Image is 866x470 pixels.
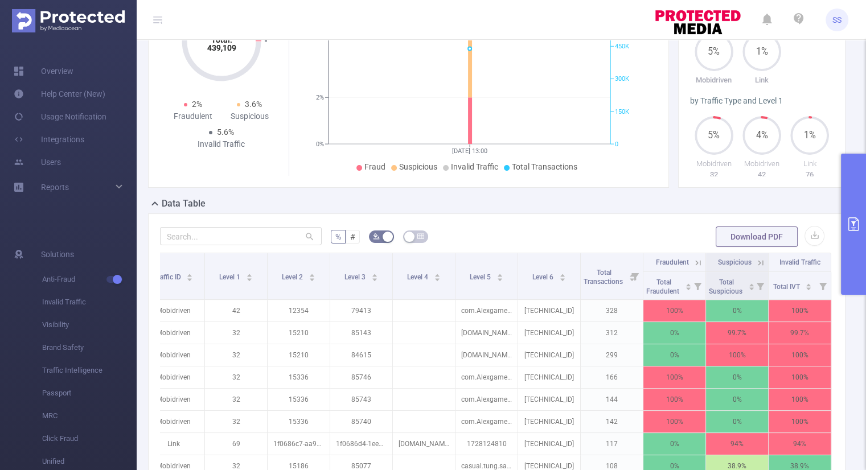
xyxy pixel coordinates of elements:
[738,158,786,170] p: Mobidriven
[14,60,73,83] a: Overview
[205,433,267,455] p: 69
[41,183,69,192] span: Reports
[752,272,768,299] i: Filter menu
[330,344,392,366] p: 84615
[14,105,106,128] a: Usage Notification
[221,110,278,122] div: Suspicious
[455,389,518,410] p: com.Alexgame.gun_fest
[646,278,681,295] span: Total Fraudulent
[455,322,518,344] p: [DOMAIN_NAME]
[709,278,744,295] span: Total Suspicious
[706,344,768,366] p: 100%
[316,141,324,148] tspan: 0%
[187,277,193,280] i: icon: caret-down
[738,75,786,86] p: Link
[518,344,580,366] p: [TECHNICAL_ID]
[316,94,324,101] tspan: 2%
[211,35,232,44] tspan: Total:
[685,282,691,285] i: icon: caret-up
[246,272,252,275] i: icon: caret-up
[245,100,262,109] span: 3.6%
[790,131,829,140] span: 1%
[434,272,440,275] i: icon: caret-up
[451,162,498,171] span: Invalid Traffic
[615,43,629,50] tspan: 450K
[42,314,137,336] span: Visibility
[738,169,786,180] p: 42
[309,272,315,275] i: icon: caret-up
[205,366,267,388] p: 32
[643,366,705,388] p: 100%
[364,162,385,171] span: Fraud
[559,272,565,275] i: icon: caret-up
[393,433,455,455] p: [DOMAIN_NAME]
[689,272,705,299] i: Filter menu
[42,336,137,359] span: Brand Safety
[581,366,643,388] p: 166
[655,258,688,266] span: Fraudulent
[643,300,705,321] p: 100%
[581,433,643,455] p: 117
[769,344,831,366] p: 100%
[615,76,629,83] tspan: 300K
[205,411,267,432] p: 32
[455,411,518,432] p: com.Alexgame.gun_fest
[706,433,768,455] p: 94%
[615,141,618,148] tspan: 0
[496,272,503,275] i: icon: caret-up
[742,47,781,56] span: 1%
[373,233,380,240] i: icon: bg-colors
[769,389,831,410] p: 100%
[470,273,492,281] span: Level 5
[786,169,834,180] p: 76
[434,272,441,279] div: Sort
[748,282,755,288] div: Sort
[455,366,518,388] p: com.Alexgame.gun_fest
[452,147,487,155] tspan: [DATE] 13:00
[154,273,183,281] span: Traffic ID
[706,411,768,432] p: 0%
[643,322,705,344] p: 0%
[42,405,137,427] span: MRC
[142,322,204,344] p: Mobidriven
[806,282,812,285] i: icon: caret-up
[142,389,204,410] p: Mobidriven
[455,433,518,455] p: 1728124810
[330,433,392,455] p: 1f0686d4-1ee7-60e2-b8bf-41a8c0406bcf
[716,226,798,247] button: Download PDF
[706,300,768,321] p: 0%
[742,131,781,140] span: 4%
[371,272,377,275] i: icon: caret-up
[581,411,643,432] p: 142
[685,286,691,289] i: icon: caret-down
[518,411,580,432] p: [TECHNICAL_ID]
[14,83,105,105] a: Help Center (New)
[41,176,69,199] a: Reports
[330,366,392,388] p: 85746
[815,272,831,299] i: Filter menu
[186,272,193,279] div: Sort
[42,359,137,382] span: Traffic Intelligence
[496,277,503,280] i: icon: caret-down
[518,300,580,321] p: [TECHNICAL_ID]
[706,322,768,344] p: 99.7%
[268,322,330,344] p: 15210
[518,433,580,455] p: [TECHNICAL_ID]
[142,300,204,321] p: Mobidriven
[773,283,802,291] span: Total IVT
[581,300,643,321] p: 328
[643,389,705,410] p: 100%
[162,197,206,211] h2: Data Table
[309,277,315,280] i: icon: caret-down
[786,158,834,170] p: Link
[690,158,738,170] p: Mobidriven
[217,127,234,137] span: 5.6%
[41,243,74,266] span: Solutions
[12,9,125,32] img: Protected Media
[695,131,733,140] span: 5%
[142,411,204,432] p: Mobidriven
[142,344,204,366] p: Mobidriven
[718,258,752,266] span: Suspicious
[690,75,738,86] p: Mobidriven
[559,272,566,279] div: Sort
